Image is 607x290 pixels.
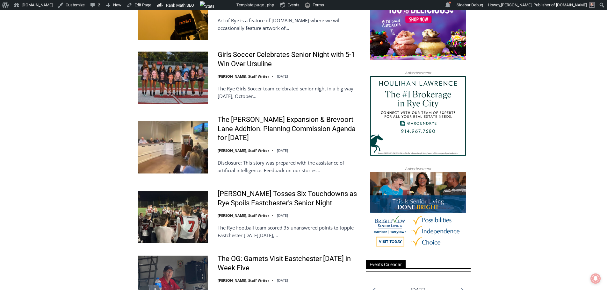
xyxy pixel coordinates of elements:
time: [DATE] [277,213,288,218]
img: Miller Tosses Six Touchdowns as Rye Spoils Eastchester’s Senior Night [138,191,208,243]
time: [DATE] [277,278,288,283]
a: Intern @ [DOMAIN_NAME] [153,62,309,79]
div: "I learned about the history of a place I’d honestly never considered even as a resident of [GEOG... [161,0,301,62]
a: [PERSON_NAME], Staff Writer [218,74,269,79]
time: [DATE] [254,6,265,11]
span: [PERSON_NAME], Publisher of [DOMAIN_NAME] [501,3,587,7]
a: [PERSON_NAME], Staff Writer [218,278,269,283]
img: The Osborn Expansion & Brevoort Lane Addition: Planning Commission Agenda for Tuesday, October 14... [138,121,208,173]
span: Rank Math SEO [166,3,194,8]
p: The Rye Girls Soccer team celebrated senior night in a big way [DATE], October… [218,85,358,100]
a: [PERSON_NAME] Tosses Six Touchdowns as Rye Spoils Eastchester’s Senior Night [218,189,358,208]
a: [PERSON_NAME] [218,6,246,11]
p: The Rye Football team scored 35 unanswered points to topple Eastchester [DATE][DATE],… [218,224,358,239]
a: Girls Soccer Celebrates Senior Night with 5-1 Win Over Ursuline [218,50,358,68]
span: Advertisement [399,70,437,76]
time: [DATE] [277,74,288,79]
img: Views over 48 hours. Click for more Jetpack Stats. [200,1,235,9]
a: The OG: Garnets Visit Eastchester [DATE] in Week Five [218,254,358,272]
span: Events Calendar [366,260,406,268]
a: [PERSON_NAME], Staff Writer [218,213,269,218]
img: Girls Soccer Celebrates Senior Night with 5-1 Win Over Ursuline [138,52,208,104]
span: page.php [254,3,274,7]
p: Art of Rye is a feature of [DOMAIN_NAME] where we will occasionally feature artwork of… [218,17,358,32]
a: The [PERSON_NAME] Expansion & Brevoort Lane Addition: Planning Commission Agenda for [DATE] [218,115,358,143]
img: Houlihan Lawrence The #1 Brokerage in Rye City [370,76,466,156]
span: Intern @ [DOMAIN_NAME] [167,63,295,78]
img: Brightview Senior Living [370,172,466,251]
p: Disclosure: This story was prepared with the assistance of artificial intelligence. Feedback on o... [218,159,358,174]
time: [DATE] [277,148,288,153]
a: [PERSON_NAME], Staff Writer [218,148,269,153]
span: Advertisement [399,166,437,172]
